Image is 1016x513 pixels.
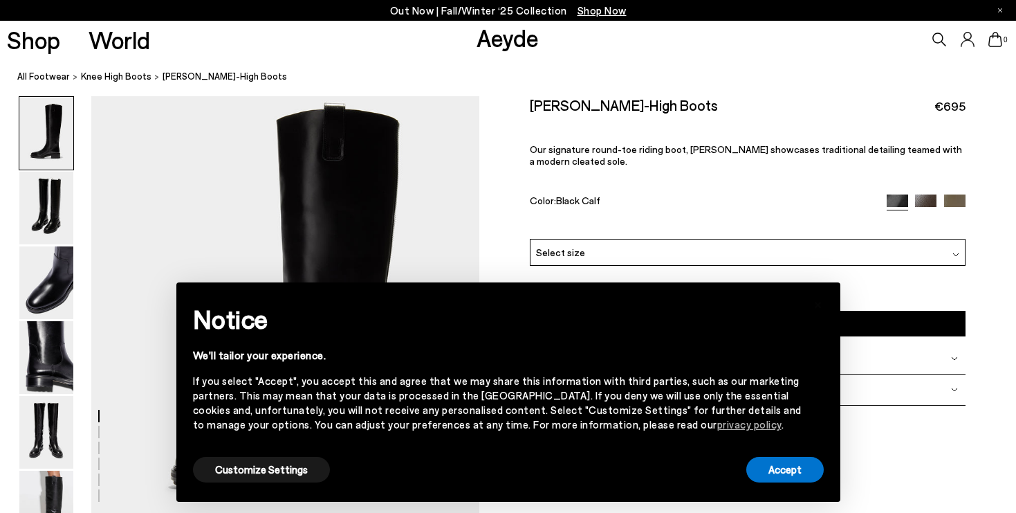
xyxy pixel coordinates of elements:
span: 0 [1002,36,1009,44]
a: All Footwear [17,69,70,84]
h2: Notice [193,301,802,337]
button: Accept [746,457,824,483]
button: Close this notice [802,287,835,320]
span: €695 [934,98,966,115]
a: Aeyde [477,23,539,52]
a: World [89,28,150,52]
img: svg%3E [951,355,958,362]
a: 0 [988,32,1002,47]
img: Henry Knee-High Boots - Image 3 [19,246,73,319]
nav: breadcrumb [17,58,1016,96]
span: × [813,293,823,313]
img: Henry Knee-High Boots - Image 4 [19,321,73,394]
a: Shop [7,28,60,52]
img: svg%3E [951,386,958,393]
h2: [PERSON_NAME]-High Boots [530,96,718,114]
button: Customize Settings [193,457,330,483]
div: Color: [530,195,873,210]
span: Black Calf [556,195,600,206]
span: Select size [536,245,585,260]
p: Our signature round-toe riding boot, [PERSON_NAME] showcases traditional detailing teamed with a ... [530,143,965,167]
div: We'll tailor your experience. [193,348,802,363]
img: svg%3E [952,251,959,258]
span: Navigate to /collections/new-in [578,4,627,17]
img: Henry Knee-High Boots - Image 5 [19,396,73,469]
p: Out Now | Fall/Winter ‘25 Collection [390,2,627,19]
img: Henry Knee-High Boots - Image 2 [19,172,73,244]
a: knee high boots [81,69,151,84]
img: Henry Knee-High Boots - Image 1 [19,97,73,170]
span: knee high boots [81,71,151,82]
div: If you select "Accept", you accept this and agree that we may share this information with third p... [193,374,802,432]
a: privacy policy [717,418,782,431]
span: [PERSON_NAME]-High Boots [163,69,287,84]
